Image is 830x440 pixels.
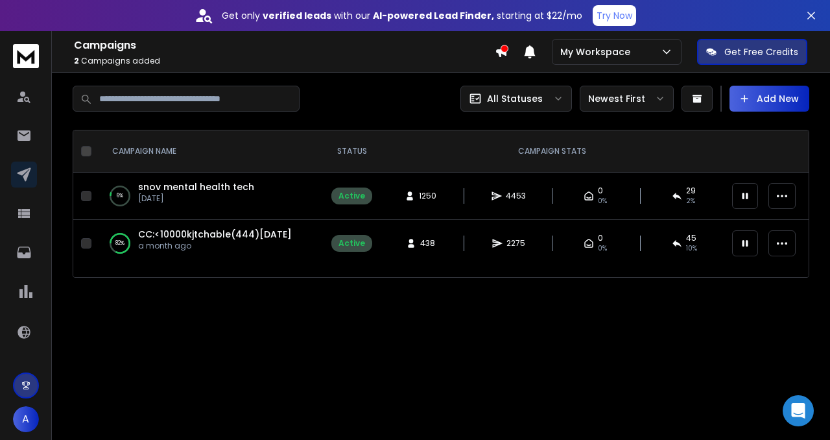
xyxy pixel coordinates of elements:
div: Active [338,238,365,249]
h1: Campaigns [74,38,495,53]
button: Add New [729,86,809,112]
p: My Workspace [560,45,635,58]
p: 82 % [115,237,124,250]
span: 0 [598,186,603,196]
span: 438 [420,238,435,249]
div: Active [338,191,365,201]
th: CAMPAIGN NAME [97,130,324,173]
span: 2275 [506,238,525,249]
p: [DATE] [138,193,254,204]
td: 82%CC:<10000kjtchable(444)[DATE]a month ago [97,220,324,267]
a: snov mental health tech [138,180,254,193]
span: 29 [686,186,696,196]
img: logo [13,44,39,68]
p: 6 % [117,189,123,202]
p: Try Now [597,9,632,22]
strong: AI-powered Lead Finder, [373,9,494,22]
p: All Statuses [487,92,543,105]
span: 1250 [419,191,436,201]
span: 4453 [506,191,526,201]
span: 2 [74,55,79,66]
strong: verified leads [263,9,331,22]
a: CC:<10000kjtchable(444)[DATE] [138,228,292,241]
span: 0% [598,196,607,206]
p: Get Free Credits [724,45,798,58]
span: 45 [686,233,696,243]
div: Open Intercom Messenger [783,395,814,426]
span: 10 % [686,243,697,254]
button: A [13,406,39,432]
p: Campaigns added [74,56,495,66]
td: 6%snov mental health tech[DATE] [97,173,324,220]
th: CAMPAIGN STATS [380,130,724,173]
th: STATUS [324,130,380,173]
p: Get only with our starting at $22/mo [222,9,582,22]
button: Newest First [580,86,674,112]
span: 0% [598,243,607,254]
button: Try Now [593,5,636,26]
p: a month ago [138,241,292,251]
button: Get Free Credits [697,39,807,65]
span: 0 [598,233,603,243]
span: 2 % [686,196,695,206]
